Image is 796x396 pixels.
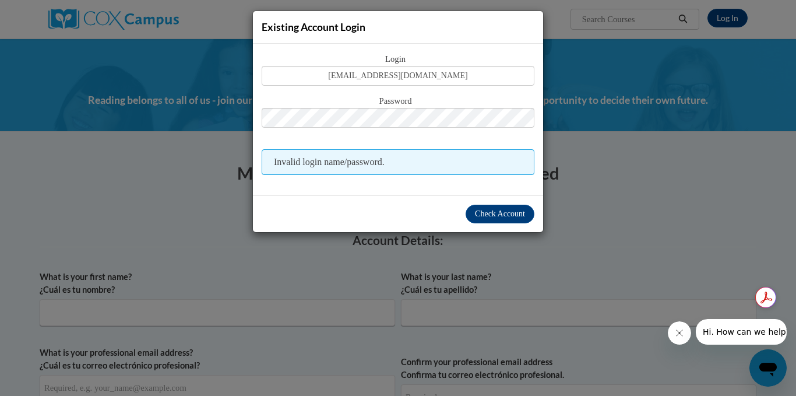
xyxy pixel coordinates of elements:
[668,321,691,345] iframe: Close message
[475,209,525,218] span: Check Account
[466,205,534,223] button: Check Account
[696,319,787,345] iframe: Message from company
[262,95,534,108] span: Password
[262,149,534,175] span: Invalid login name/password.
[262,53,534,66] span: Login
[262,21,365,33] span: Existing Account Login
[7,8,94,17] span: Hi. How can we help?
